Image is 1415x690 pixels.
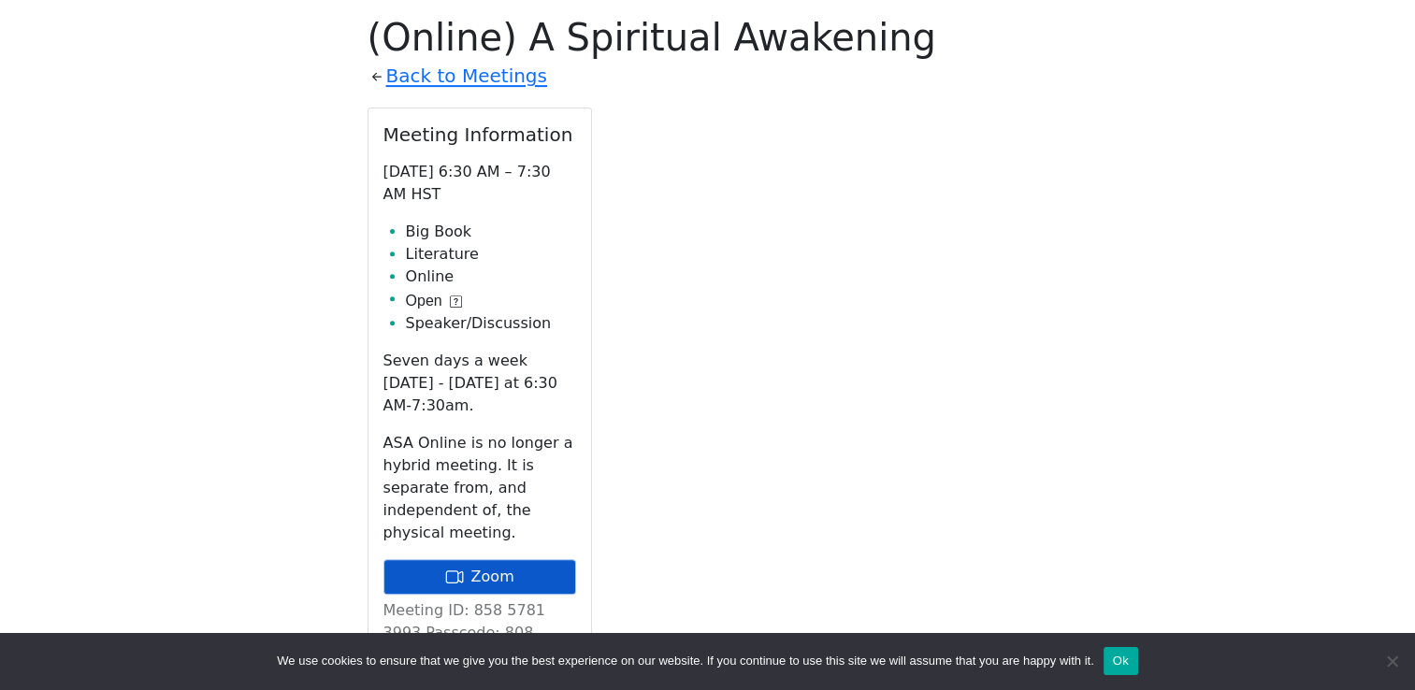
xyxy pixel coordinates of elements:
button: Ok [1104,647,1138,675]
button: Open [406,290,462,312]
h2: Meeting Information [383,123,576,146]
span: We use cookies to ensure that we give you the best experience on our website. If you continue to ... [277,652,1093,670]
a: Zoom [383,559,576,595]
li: Speaker/Discussion [406,312,576,335]
p: ASA Online is no longer a hybrid meeting. It is separate from, and independent of, the physical m... [383,432,576,544]
span: No [1382,652,1401,670]
p: Meeting ID: 858 5781 3993 Passcode: 808 [383,599,576,644]
span: Open [406,290,442,312]
li: Online [406,266,576,288]
a: Back to Meetings [386,60,547,93]
li: Literature [406,243,576,266]
h1: (Online) A Spiritual Awakening [368,15,1048,60]
p: [DATE] 6:30 AM – 7:30 AM HST [383,161,576,206]
li: Big Book [406,221,576,243]
p: Seven days a week [DATE] - [DATE] at 6:30 AM-7:30am. [383,350,576,417]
